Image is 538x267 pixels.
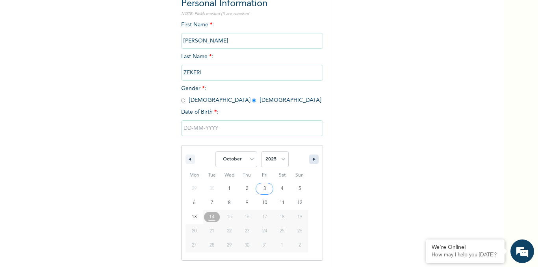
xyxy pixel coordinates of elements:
span: 3 [263,182,266,196]
span: Date of Birth : [181,108,218,116]
div: FAQs [77,225,150,250]
span: 6 [193,196,195,210]
span: 29 [227,238,232,252]
input: DD-MM-YYYY [181,120,323,136]
span: 19 [297,210,302,224]
button: 6 [186,196,203,210]
button: 18 [273,210,291,224]
span: 15 [227,210,232,224]
input: Enter your last name [181,65,323,81]
button: 10 [256,196,273,210]
span: 2 [246,182,248,196]
span: 16 [245,210,249,224]
span: 11 [280,196,284,210]
span: 30 [245,238,249,252]
button: 30 [238,238,256,252]
button: 2 [238,182,256,196]
p: How may I help you today? [432,252,499,258]
button: 13 [186,210,203,224]
span: 31 [262,238,267,252]
button: 9 [238,196,256,210]
button: 16 [238,210,256,224]
div: We're Online! [432,244,499,251]
span: Tue [203,169,221,182]
button: 28 [203,238,221,252]
span: 13 [192,210,197,224]
span: 18 [280,210,284,224]
span: 23 [245,224,249,238]
button: 4 [273,182,291,196]
span: 4 [281,182,283,196]
textarea: Type your message and hit 'Enter' [4,198,150,225]
span: 25 [280,224,284,238]
p: NOTE: Fields marked (*) are required [181,11,323,17]
span: 10 [262,196,267,210]
button: 24 [256,224,273,238]
button: 5 [291,182,308,196]
button: 29 [221,238,238,252]
span: 28 [210,238,214,252]
span: Thu [238,169,256,182]
span: 21 [210,224,214,238]
span: 17 [262,210,267,224]
span: 12 [297,196,302,210]
span: 22 [227,224,232,238]
input: Enter your first name [181,33,323,49]
button: 23 [238,224,256,238]
button: 25 [273,224,291,238]
span: 5 [299,182,301,196]
button: 1 [221,182,238,196]
button: 14 [203,210,221,224]
span: 8 [228,196,230,210]
button: 19 [291,210,308,224]
span: Fri [256,169,273,182]
button: 20 [186,224,203,238]
span: 14 [209,210,215,224]
span: Sat [273,169,291,182]
button: 26 [291,224,308,238]
span: 24 [262,224,267,238]
span: Wed [221,169,238,182]
button: 12 [291,196,308,210]
span: 7 [211,196,213,210]
button: 7 [203,196,221,210]
div: Minimize live chat window [129,4,148,23]
button: 17 [256,210,273,224]
span: Conversation [4,239,77,245]
button: 11 [273,196,291,210]
span: 27 [192,238,197,252]
button: 22 [221,224,238,238]
img: d_794563401_company_1708531726252_794563401 [15,39,32,59]
button: 31 [256,238,273,252]
button: 21 [203,224,221,238]
span: Sun [291,169,308,182]
span: Last Name : [181,54,323,75]
span: We're online! [46,90,109,170]
span: 1 [228,182,230,196]
button: 15 [221,210,238,224]
span: First Name : [181,22,323,44]
span: Mon [186,169,203,182]
span: Gender : [DEMOGRAPHIC_DATA] [DEMOGRAPHIC_DATA] [181,86,321,103]
button: 8 [221,196,238,210]
div: Chat with us now [41,44,132,54]
span: 26 [297,224,302,238]
button: 27 [186,238,203,252]
button: 3 [256,182,273,196]
span: 9 [246,196,248,210]
span: 20 [192,224,197,238]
